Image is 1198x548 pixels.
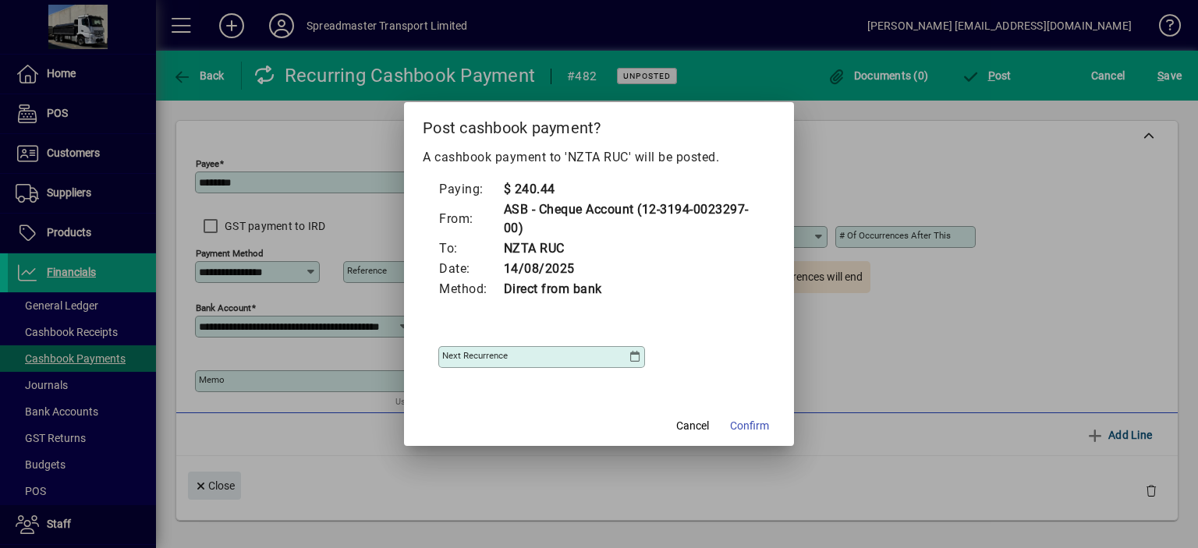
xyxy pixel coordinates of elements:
td: Paying: [438,179,503,200]
span: Cancel [676,418,709,434]
mat-label: Next recurrence [442,350,508,361]
span: Confirm [730,418,769,434]
td: From: [438,200,503,239]
td: ASB - Cheque Account (12-3194-0023297-00) [503,200,760,239]
td: NZTA RUC [503,239,760,259]
button: Confirm [724,412,775,440]
td: To: [438,239,503,259]
p: A cashbook payment to 'NZTA RUC' will be posted. [423,148,775,167]
td: $ 240.44 [503,179,760,200]
td: 14/08/2025 [503,259,760,279]
td: Direct from bank [503,279,760,299]
td: Method: [438,279,503,299]
td: Date: [438,259,503,279]
button: Cancel [668,412,718,440]
h2: Post cashbook payment? [404,102,794,147]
